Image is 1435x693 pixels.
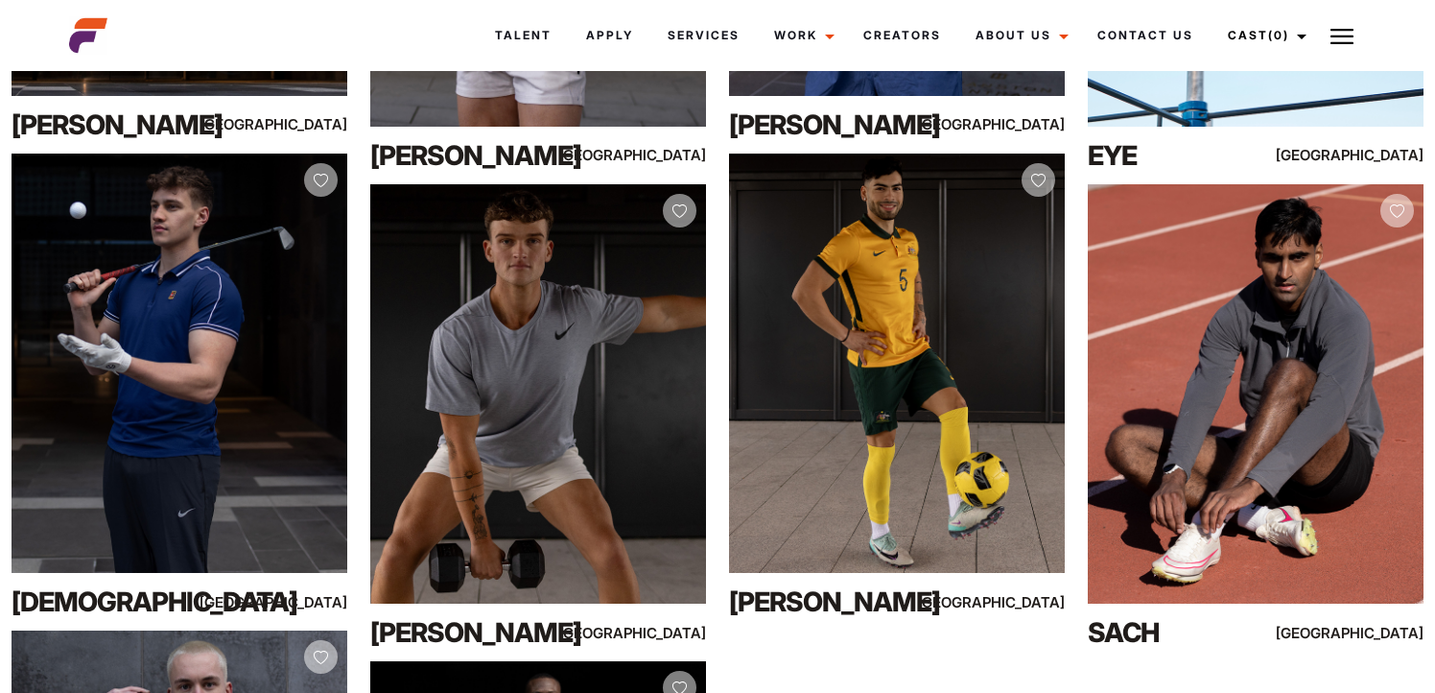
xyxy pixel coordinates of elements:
div: [GEOGRAPHIC_DATA] [605,143,706,167]
div: [PERSON_NAME] [370,613,572,652]
a: Work [757,10,846,61]
a: About Us [958,10,1080,61]
a: Cast(0) [1211,10,1318,61]
div: [GEOGRAPHIC_DATA] [964,590,1065,614]
a: Apply [569,10,650,61]
div: [GEOGRAPHIC_DATA] [247,112,347,136]
div: Eye [1088,136,1289,175]
a: Creators [846,10,958,61]
div: [GEOGRAPHIC_DATA] [1323,143,1423,167]
div: [PERSON_NAME] [370,136,572,175]
a: Services [650,10,757,61]
img: Burger icon [1330,25,1353,48]
div: [GEOGRAPHIC_DATA] [247,590,347,614]
div: Sach [1088,613,1289,652]
div: [PERSON_NAME] [12,106,213,144]
div: [GEOGRAPHIC_DATA] [605,621,706,645]
a: Talent [478,10,569,61]
div: [GEOGRAPHIC_DATA] [964,112,1065,136]
div: [GEOGRAPHIC_DATA] [1323,621,1423,645]
div: [PERSON_NAME] [729,106,930,144]
a: Contact Us [1080,10,1211,61]
span: (0) [1268,28,1289,42]
div: [DEMOGRAPHIC_DATA] [12,583,213,621]
div: [PERSON_NAME] [729,583,930,621]
img: cropped-aefm-brand-fav-22-square.png [69,16,107,55]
